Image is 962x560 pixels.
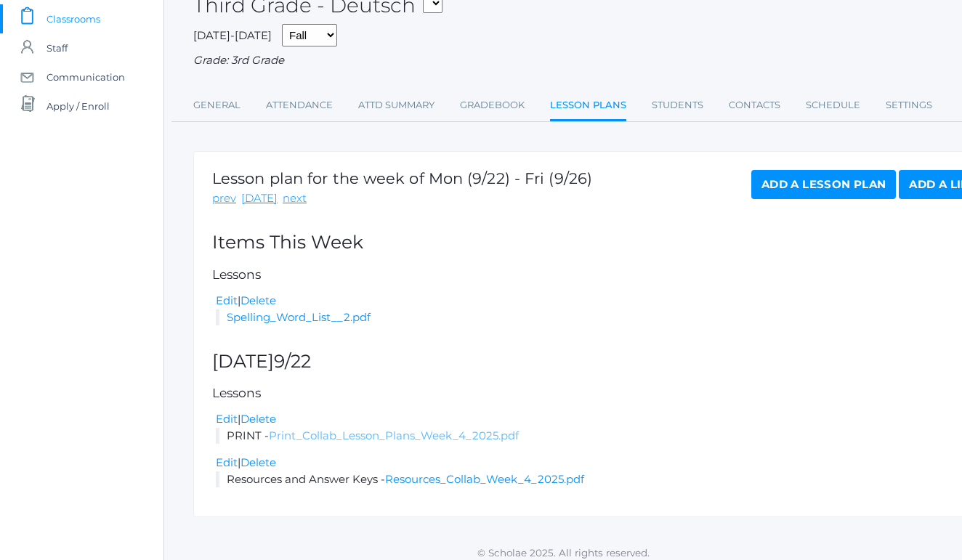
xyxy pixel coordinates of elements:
[806,91,860,120] a: Schedule
[193,91,240,120] a: General
[227,310,371,324] a: Spelling_Word_List__2.pdf
[240,412,276,426] a: Delete
[47,4,100,33] span: Classrooms
[216,293,238,307] a: Edit
[212,170,592,187] h1: Lesson plan for the week of Mon (9/22) - Fri (9/26)
[385,472,584,486] a: Resources_Collab_Week_4_2025.pdf
[274,350,311,372] span: 9/22
[652,91,703,120] a: Students
[358,91,434,120] a: Attd Summary
[729,91,780,120] a: Contacts
[47,92,110,121] span: Apply / Enroll
[550,91,626,122] a: Lesson Plans
[164,545,962,560] p: © Scholae 2025. All rights reserved.
[240,455,276,469] a: Delete
[269,429,519,442] a: Print_Collab_Lesson_Plans_Week_4_2025.pdf
[283,190,307,207] a: next
[216,455,238,469] a: Edit
[751,170,896,199] a: Add a Lesson Plan
[886,91,932,120] a: Settings
[212,190,236,207] a: prev
[240,293,276,307] a: Delete
[241,190,278,207] a: [DATE]
[47,62,125,92] span: Communication
[266,91,333,120] a: Attendance
[460,91,525,120] a: Gradebook
[47,33,68,62] span: Staff
[193,28,272,42] span: [DATE]-[DATE]
[216,412,238,426] a: Edit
